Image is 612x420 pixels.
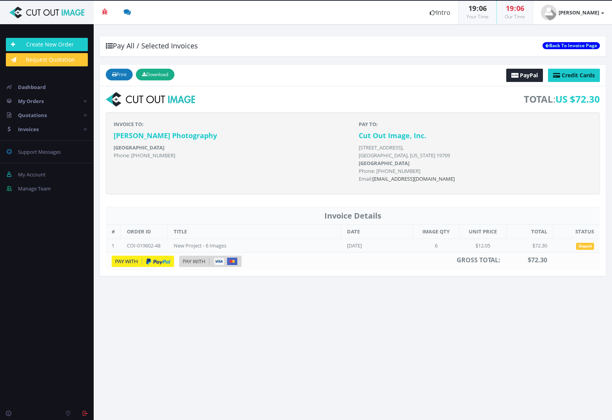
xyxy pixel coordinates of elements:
th: STATUS [553,225,600,239]
span: Unpaid [576,243,594,250]
span: Pay All / Selected Invoices [106,41,198,50]
div: New Project - 6 Images [174,242,252,249]
span: 19 [468,4,476,13]
span: Quotations [18,112,47,119]
span: Support Messages [18,148,61,155]
th: DATE [341,225,413,239]
a: Credit Cards [548,69,600,82]
strong: TOTAL [524,93,553,105]
td: 1 [106,238,121,253]
td: $72.30 [506,238,553,253]
span: 06 [516,4,524,13]
img: pay-with-cc.png [179,256,242,267]
strong: INVOICE TO: [114,121,144,128]
span: : [476,4,479,13]
strong: [PERSON_NAME] Photography [114,131,217,140]
span: Invoices [18,126,39,133]
a: Request Quotation [6,53,88,66]
a: [PERSON_NAME] [533,1,612,24]
th: Invoice Details [106,207,600,225]
span: Manage Team [18,185,51,192]
a: [EMAIL_ADDRESS][DOMAIN_NAME] [372,175,455,182]
b: [GEOGRAPHIC_DATA] [114,144,164,151]
th: TOTAL [506,225,553,239]
span: : [514,4,516,13]
button: Download [136,69,174,80]
img: Cut Out Image [6,7,88,18]
span: : [524,92,600,107]
strong: Cut Out Image, Inc. [359,131,426,140]
span: 19 [506,4,514,13]
img: user_default.jpg [541,5,557,20]
span: My Orders [18,98,44,105]
th: # [106,225,121,239]
th: UNIT PRICE [459,225,506,239]
span: 72.30 [531,256,547,264]
th: TITLE [168,225,341,239]
p: [STREET_ADDRESS], [GEOGRAPHIC_DATA], [US_STATE] 19709 Phone: [PHONE_NUMBER] Email: [359,144,592,183]
th: IMAGE QTY [413,225,459,239]
a: Back To Invoice Page [543,42,600,49]
strong: GROSS TOTAL: [457,256,500,264]
strong: [PERSON_NAME] [559,9,599,16]
a: Intro [422,1,458,24]
td: COI-019602-48 [121,238,168,253]
td: 6 [413,238,459,253]
a: Create New Order [6,38,88,51]
span: 06 [479,4,487,13]
td: $12.05 [459,238,506,253]
p: Phone: [PHONE_NUMBER] [114,144,347,159]
small: Our Time [505,13,525,20]
img: logo-print.png [106,92,195,107]
span: My Account [18,171,46,178]
img: pay-with-pp.png [112,256,174,267]
strong: $ [528,256,547,264]
strong: PAY TO: [359,121,378,128]
a: PayPal [506,69,543,82]
span: Dashboard [18,84,46,91]
b: [GEOGRAPHIC_DATA] [359,160,409,167]
span: Credit Cards [562,71,595,79]
span: US $72.30 [555,93,600,105]
th: ORDER ID [121,225,168,239]
button: Print [106,69,133,80]
span: PayPal [520,71,538,79]
small: Your Time [466,13,489,20]
td: [DATE] [341,238,413,253]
